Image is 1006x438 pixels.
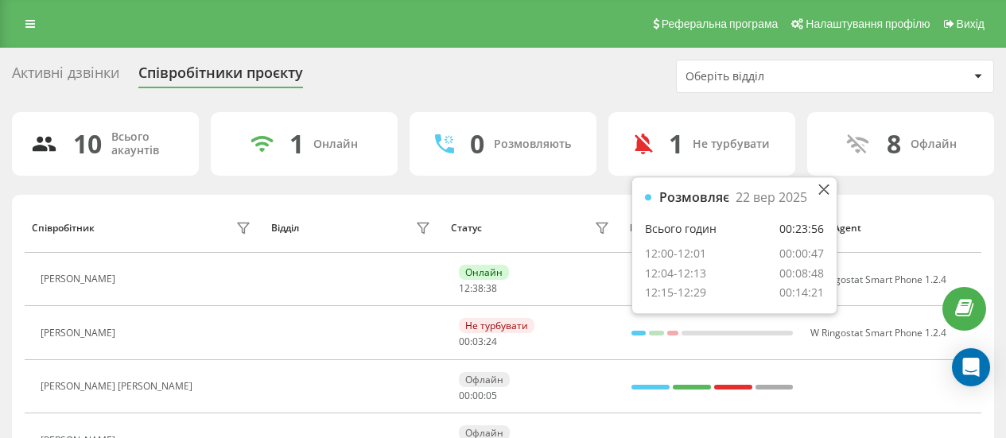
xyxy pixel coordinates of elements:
[271,223,299,234] div: Відділ
[459,336,497,347] div: : :
[459,318,534,333] div: Не турбувати
[645,285,706,300] div: 12:15-12:29
[669,129,683,159] div: 1
[645,266,706,281] div: 12:04-12:13
[41,328,119,339] div: [PERSON_NAME]
[486,335,497,348] span: 24
[313,138,358,151] div: Онлайн
[12,64,119,89] div: Активні дзвінки
[686,70,876,83] div: Оберіть відділ
[459,389,470,402] span: 00
[32,223,95,234] div: Співробітник
[494,138,571,151] div: Розмовляють
[779,285,824,300] div: 00:14:21
[459,335,470,348] span: 00
[486,281,497,295] span: 38
[887,129,901,159] div: 8
[289,129,304,159] div: 1
[645,246,706,262] div: 12:00-12:01
[459,265,509,280] div: Онлайн
[810,223,974,234] div: User Agent
[662,17,779,30] span: Реферальна програма
[693,138,770,151] div: Не турбувати
[736,190,807,205] div: 22 вер 2025
[472,335,484,348] span: 03
[111,130,180,157] div: Всього акаунтів
[470,129,484,159] div: 0
[630,223,794,234] div: В статусі
[779,246,824,262] div: 00:00:47
[459,281,470,295] span: 12
[911,138,957,151] div: Офлайн
[459,283,497,294] div: : :
[41,273,119,285] div: [PERSON_NAME]
[779,266,824,281] div: 00:08:48
[810,326,946,339] span: W Ringostat Smart Phone 1.2.4
[486,389,497,402] span: 05
[459,372,510,387] div: Офлайн
[138,64,303,89] div: Співробітники проєкту
[645,223,717,238] div: Всього годин
[806,17,930,30] span: Налаштування профілю
[73,129,102,159] div: 10
[659,190,729,205] div: Розмовляє
[779,223,824,238] div: 00:23:56
[41,381,196,392] div: [PERSON_NAME] [PERSON_NAME]
[459,390,497,401] div: : :
[952,348,990,386] div: Open Intercom Messenger
[810,273,946,286] span: W Ringostat Smart Phone 1.2.4
[957,17,985,30] span: Вихід
[472,389,484,402] span: 00
[451,223,482,234] div: Статус
[472,281,484,295] span: 38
